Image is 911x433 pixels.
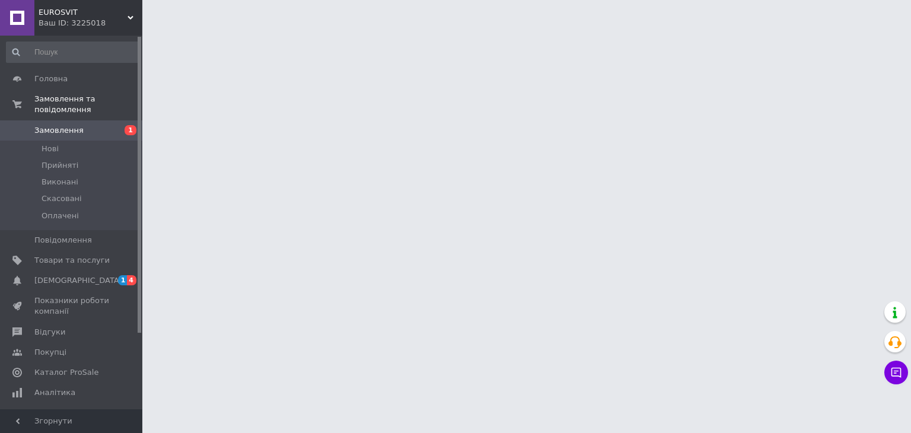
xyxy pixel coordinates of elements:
[39,7,128,18] span: EUROSVIT
[34,255,110,266] span: Товари та послуги
[6,42,140,63] input: Пошук
[34,94,142,115] span: Замовлення та повідомлення
[125,125,136,135] span: 1
[39,18,142,28] div: Ваш ID: 3225018
[34,347,66,358] span: Покупці
[34,327,65,338] span: Відгуки
[34,387,75,398] span: Аналітика
[42,160,78,171] span: Прийняті
[118,275,128,285] span: 1
[34,235,92,246] span: Повідомлення
[34,407,110,429] span: Управління сайтом
[34,295,110,317] span: Показники роботи компанії
[34,275,122,286] span: [DEMOGRAPHIC_DATA]
[884,361,908,384] button: Чат з покупцем
[42,177,78,187] span: Виконані
[34,125,84,136] span: Замовлення
[127,275,136,285] span: 4
[34,367,98,378] span: Каталог ProSale
[34,74,68,84] span: Головна
[42,144,59,154] span: Нові
[42,211,79,221] span: Оплачені
[42,193,82,204] span: Скасовані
